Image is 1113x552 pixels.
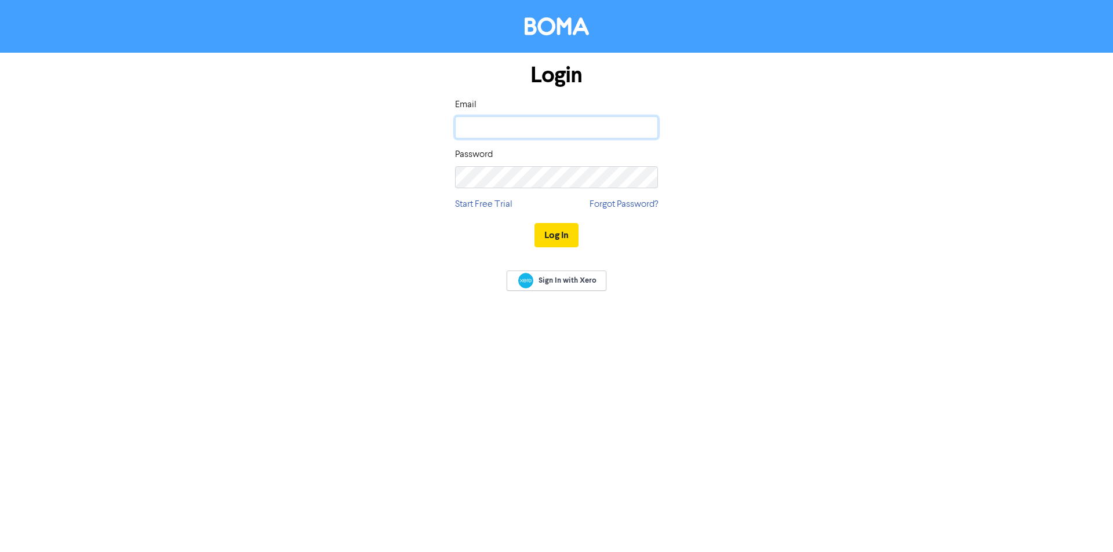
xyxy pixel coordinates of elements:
[534,223,579,247] button: Log In
[525,17,589,35] img: BOMA Logo
[455,98,477,112] label: Email
[590,198,658,211] a: Forgot Password?
[518,273,533,288] img: Xero logo
[455,148,493,162] label: Password
[507,270,606,291] a: Sign In with Xero
[539,275,596,286] span: Sign In with Xero
[455,62,658,89] h1: Login
[455,198,512,211] a: Start Free Trial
